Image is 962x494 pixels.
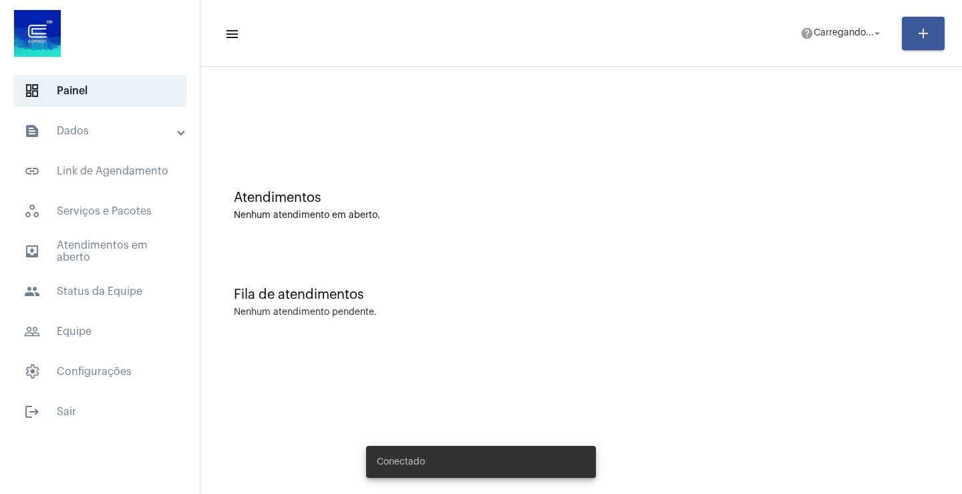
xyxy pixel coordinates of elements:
span: sidenav icon [24,83,40,99]
mat-panel-title: Dados [24,123,178,139]
mat-icon: sidenav icon [24,404,40,420]
button: Carregando... [792,20,891,47]
mat-icon: sidenav icon [24,123,40,139]
mat-expansion-panel-header: sidenav iconDados [8,115,200,147]
mat-icon: help [800,27,814,40]
span: Serviços e Pacotes [13,195,186,227]
span: Sair [13,396,186,428]
mat-icon: arrow_drop_down [871,27,883,39]
span: Equipe [13,316,186,348]
img: d4669ae0-8c07-2337-4f67-34b0df7f5ae4.jpeg [11,7,64,60]
span: Status da Equipe [13,275,186,307]
span: sidenav icon [24,203,40,219]
span: Conectado [377,455,425,469]
mat-icon: add [915,25,931,41]
span: sidenav icon [24,364,40,380]
mat-icon: sidenav icon [24,324,40,340]
span: Atendimentos em aberto [13,235,186,267]
span: Carregando... [814,29,874,38]
mat-icon: sidenav icon [24,243,40,259]
span: Configurações [13,356,186,388]
div: Fila de atendimentos [234,287,929,302]
span: Link de Agendamento [13,155,186,187]
mat-icon: sidenav icon [224,26,238,42]
mat-icon: sidenav icon [24,163,40,179]
mat-icon: sidenav icon [24,283,40,299]
div: Nenhum atendimento pendente. [234,307,377,318]
span: Painel [13,75,186,107]
div: Atendimentos [234,191,929,205]
div: Nenhum atendimento em aberto. [234,211,929,221]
